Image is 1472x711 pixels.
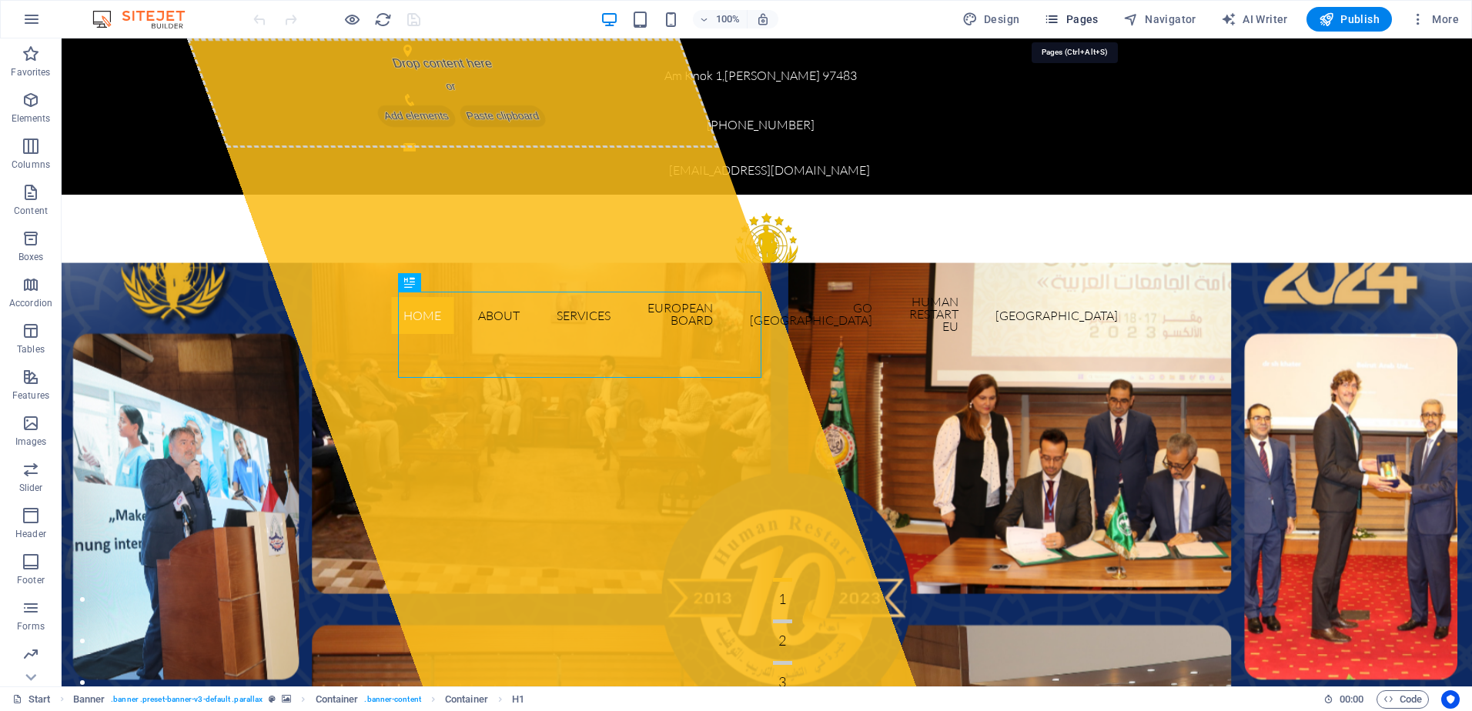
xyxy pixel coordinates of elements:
[12,690,51,709] a: Click to cancel selection. Double-click to open Pages
[512,690,524,709] span: Click to select. Double-click to edit
[12,159,50,171] p: Columns
[12,112,51,125] p: Elements
[364,690,420,709] span: . banner-content
[12,389,49,402] p: Features
[14,205,48,217] p: Content
[17,343,45,355] p: Tables
[693,10,748,28] button: 100%
[313,67,396,88] span: Add elements
[1350,693,1353,705] span: :
[11,66,50,78] p: Favorites
[716,10,741,28] h6: 100%
[111,690,263,709] span: . banner .preset-banner-v3-default .parallax
[1044,12,1098,27] span: Pages
[17,574,45,586] p: Footer
[1306,7,1392,32] button: Publish
[1038,7,1104,32] button: Pages
[956,7,1026,32] div: Design (Ctrl+Alt+Y)
[1340,690,1363,709] span: 00 00
[282,695,291,703] i: This element contains a background
[395,67,487,88] span: Paste clipboard
[15,528,46,540] p: Header
[445,690,488,709] span: Click to select. Double-click to edit
[18,251,44,263] p: Boxes
[1404,7,1465,32] button: More
[373,10,392,28] button: reload
[1221,12,1288,27] span: AI Writer
[343,10,361,28] button: Click here to leave preview mode and continue editing
[1215,7,1294,32] button: AI Writer
[1117,7,1203,32] button: Navigator
[1441,690,1460,709] button: Usercentrics
[9,666,52,679] p: Marketing
[15,436,47,448] p: Images
[374,11,392,28] i: Reload page
[956,7,1026,32] button: Design
[1319,12,1380,27] span: Publish
[711,623,731,626] button: 3
[17,620,45,633] p: Forms
[711,581,731,585] button: 2
[73,690,105,709] span: Click to select. Double-click to edit
[1323,690,1364,709] h6: Session time
[962,12,1020,27] span: Design
[711,539,731,543] button: 1
[269,695,276,703] i: This element is a customizable preset
[73,690,525,709] nav: breadcrumb
[9,297,52,309] p: Accordion
[89,10,204,28] img: Editor Logo
[1383,690,1422,709] span: Code
[316,690,359,709] span: Click to select. Double-click to edit
[1377,690,1429,709] button: Code
[756,12,770,26] i: On resize automatically adjust zoom level to fit chosen device.
[1410,12,1459,27] span: More
[19,482,43,494] p: Slider
[1123,12,1196,27] span: Navigator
